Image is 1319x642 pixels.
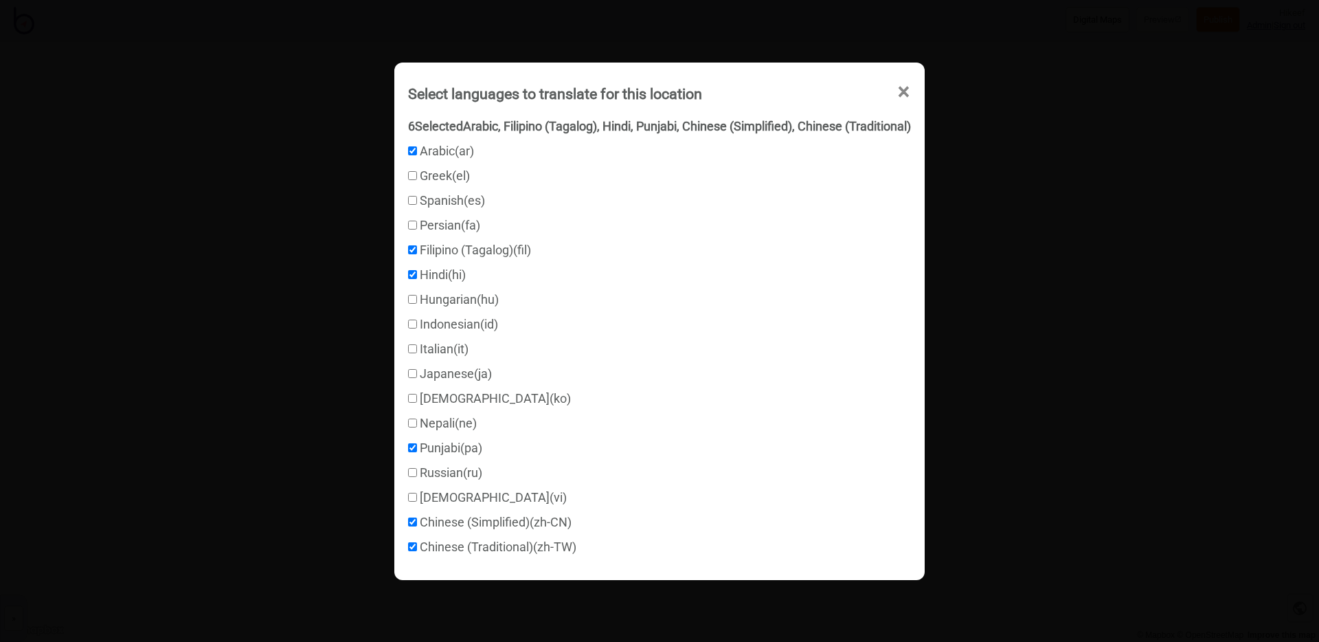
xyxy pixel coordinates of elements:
label: Russian ( ru ) [408,465,482,480]
label: Punjabi ( pa ) [408,441,482,455]
input: Greek(el) [408,171,417,180]
input: Japanese(ja) [408,369,417,378]
input: Filipino (Tagalog)(fil) [408,245,417,254]
span: × [897,69,911,115]
label: Nepali ( ne ) [408,416,477,430]
input: Indonesian(id) [408,320,417,329]
input: Hindi(hi) [408,270,417,279]
label: [DEMOGRAPHIC_DATA] ( vi ) [408,490,567,505]
label: Chinese (Traditional) ( zh-TW ) [408,540,576,554]
label: Filipino (Tagalog) ( fil ) [408,243,531,257]
input: Nepali(ne) [408,419,417,428]
input: Spanish(es) [408,196,417,205]
input: Persian(fa) [408,221,417,230]
label: Hungarian ( hu ) [408,292,499,307]
input: Punjabi(pa) [408,443,417,452]
label: Indonesian ( id ) [408,317,498,331]
input: Chinese (Traditional)(zh-TW) [408,542,417,551]
div: Select languages to translate for this location [408,79,702,109]
label: Persian ( fa ) [408,218,480,232]
label: Chinese (Simplified) ( zh-CN ) [408,515,572,529]
strong: 6 Selected Arabic, Filipino (Tagalog), Hindi, Punjabi, Chinese (Simplified), Chinese (Traditional) [408,119,911,133]
label: Spanish ( es ) [408,193,485,208]
label: Japanese ( ja ) [408,366,492,381]
input: Hungarian(hu) [408,295,417,304]
label: Arabic ( ar ) [408,144,474,158]
input: Arabic(ar) [408,146,417,155]
label: Greek ( el ) [408,168,470,183]
label: Hindi ( hi ) [408,267,466,282]
input: Italian(it) [408,344,417,353]
input: [DEMOGRAPHIC_DATA](ko) [408,394,417,403]
input: [DEMOGRAPHIC_DATA](vi) [408,493,417,502]
input: Chinese (Simplified)(zh-CN) [408,518,417,527]
input: Russian(ru) [408,468,417,477]
label: [DEMOGRAPHIC_DATA] ( ko ) [408,391,571,406]
label: Italian ( it ) [408,342,469,356]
